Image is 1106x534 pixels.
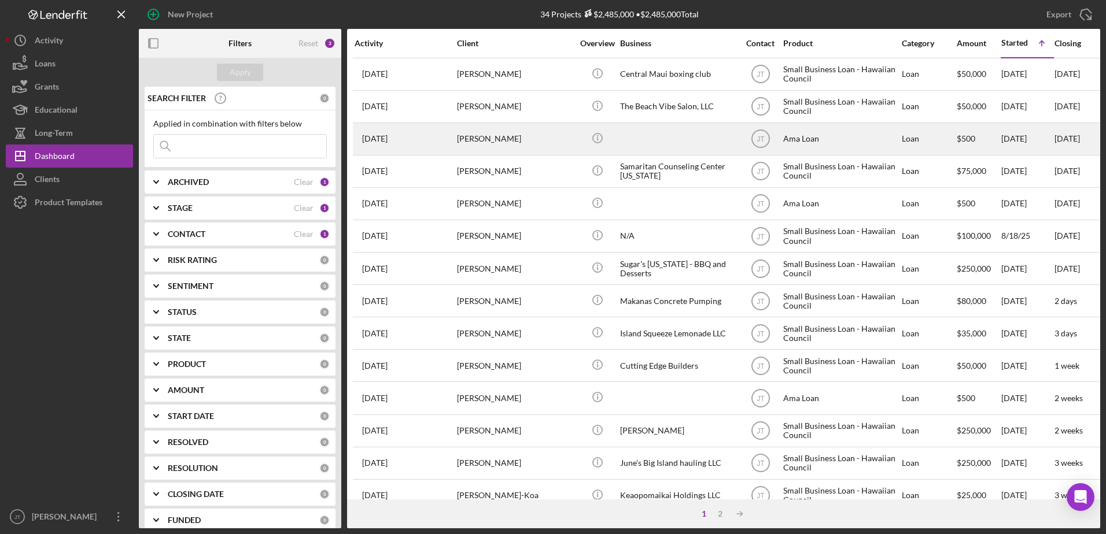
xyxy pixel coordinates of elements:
[1001,318,1053,348] div: [DATE]
[1001,156,1053,187] div: [DATE]
[324,38,336,49] div: 3
[319,203,330,213] div: 1
[168,333,191,343] b: STATE
[957,133,975,143] span: $500
[457,91,573,122] div: [PERSON_NAME]
[739,39,782,48] div: Contact
[957,198,975,208] span: $500
[362,361,388,370] time: 2025-09-04 05:40
[6,144,133,168] button: Dashboard
[1001,124,1053,154] div: [DATE]
[1046,3,1071,26] div: Export
[783,188,899,219] div: Ama Loan
[757,459,765,468] text: JT
[902,448,956,479] div: Loan
[168,203,193,213] b: STAGE
[1055,361,1079,370] time: 1 week
[957,264,991,273] span: $250,000
[902,188,956,219] div: Loan
[362,491,388,500] time: 2025-09-14 21:52
[362,199,388,208] time: 2025-08-14 23:37
[294,177,314,187] div: Clear
[457,416,573,446] div: [PERSON_NAME]
[1055,490,1083,500] time: 3 weeks
[902,350,956,381] div: Loan
[757,103,765,111] text: JT
[1055,328,1077,338] time: 3 days
[783,124,899,154] div: Ama Loan
[783,285,899,316] div: Small Business Loan - Hawaiian Council
[1001,188,1053,219] div: [DATE]
[362,296,388,306] time: 2025-10-03 22:21
[957,296,986,306] span: $80,000
[362,166,388,176] time: 2025-08-14 20:13
[1055,393,1083,403] time: 2 weeks
[319,463,330,473] div: 0
[168,359,206,369] b: PRODUCT
[957,69,986,79] span: $50,000
[457,253,573,284] div: [PERSON_NAME]
[1055,69,1080,79] time: [DATE]
[1055,458,1083,468] time: 3 weeks
[783,156,899,187] div: Small Business Loan - Hawaiian Council
[620,448,736,479] div: June’s Big Island hauling LLC
[757,329,765,338] text: JT
[1055,425,1083,435] time: 2 weeks
[540,9,699,19] div: 34 Projects • $2,485,000 Total
[757,362,765,370] text: JT
[319,255,330,265] div: 0
[757,427,765,435] text: JT
[153,119,327,128] div: Applied in combination with filters below
[1001,448,1053,479] div: [DATE]
[757,232,765,240] text: JT
[6,52,133,75] button: Loans
[620,416,736,446] div: [PERSON_NAME]
[319,177,330,187] div: 1
[362,394,388,403] time: 2025-09-04 22:34
[29,505,104,531] div: [PERSON_NAME]
[362,134,388,143] time: 2025-08-14 04:09
[355,39,456,48] div: Activity
[35,98,78,124] div: Educational
[902,39,956,48] div: Category
[457,480,573,511] div: [PERSON_NAME]-Koa
[35,191,102,217] div: Product Templates
[6,29,133,52] a: Activity
[902,285,956,316] div: Loan
[783,91,899,122] div: Small Business Loan - Hawaiian Council
[457,124,573,154] div: [PERSON_NAME]
[362,69,388,79] time: 2025-08-05 07:45
[6,505,133,528] button: JT[PERSON_NAME]
[228,39,252,48] b: Filters
[1001,285,1053,316] div: [DATE]
[230,64,251,81] div: Apply
[35,168,60,194] div: Clients
[457,350,573,381] div: [PERSON_NAME]
[620,480,736,511] div: Keaopomaikai Holdings LLC
[168,307,197,317] b: STATUS
[757,168,765,176] text: JT
[217,64,263,81] button: Apply
[6,98,133,121] a: Educational
[957,231,991,240] span: $100,000
[319,489,330,499] div: 0
[6,121,133,144] button: Long-Term
[148,94,206,103] b: SEARCH FILTER
[1055,166,1080,176] time: [DATE]
[168,3,213,26] div: New Project
[35,144,75,170] div: Dashboard
[168,489,224,499] b: CLOSING DATE
[1001,59,1053,90] div: [DATE]
[168,437,208,447] b: RESOLVED
[6,75,133,98] a: Grants
[620,253,736,284] div: Sugar's [US_STATE] - BBQ and Desserts
[457,188,573,219] div: [PERSON_NAME]
[1055,198,1080,208] time: [DATE]
[139,3,224,26] button: New Project
[319,385,330,395] div: 0
[362,231,388,240] time: 2025-08-18 17:45
[1001,383,1053,413] div: [DATE]
[1001,480,1053,511] div: [DATE]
